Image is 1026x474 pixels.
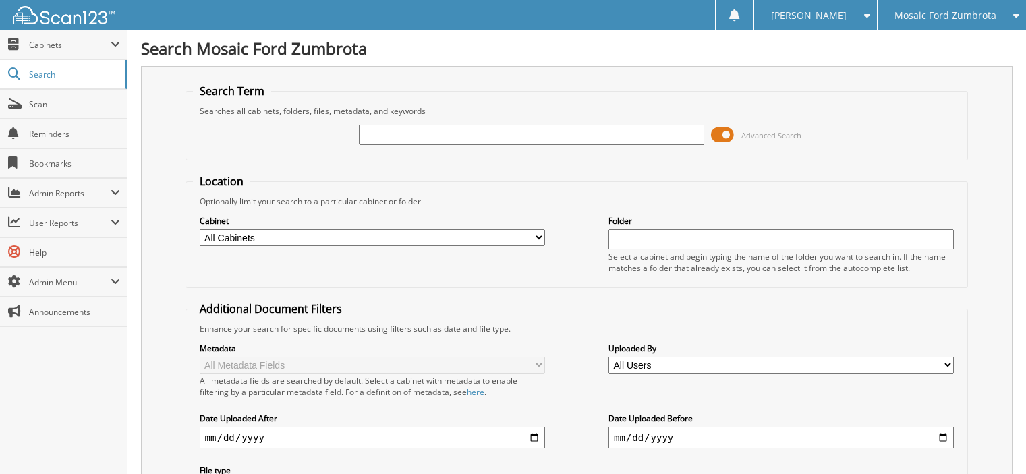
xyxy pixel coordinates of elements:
label: Folder [608,215,954,227]
span: Admin Menu [29,276,111,288]
label: Metadata [200,343,545,354]
div: All metadata fields are searched by default. Select a cabinet with metadata to enable filtering b... [200,375,545,398]
span: Bookmarks [29,158,120,169]
legend: Additional Document Filters [193,301,349,316]
div: Select a cabinet and begin typing the name of the folder you want to search in. If the name match... [608,251,954,274]
span: [PERSON_NAME] [771,11,847,20]
span: Scan [29,98,120,110]
span: User Reports [29,217,111,229]
span: Search [29,69,118,80]
img: scan123-logo-white.svg [13,6,115,24]
span: Mosaic Ford Zumbrota [894,11,996,20]
div: Enhance your search for specific documents using filters such as date and file type. [193,323,961,334]
label: Date Uploaded After [200,413,545,424]
span: Admin Reports [29,187,111,199]
span: Reminders [29,128,120,140]
legend: Location [193,174,250,189]
input: start [200,427,545,448]
span: Announcements [29,306,120,318]
label: Uploaded By [608,343,954,354]
label: Date Uploaded Before [608,413,954,424]
input: end [608,427,954,448]
label: Cabinet [200,215,545,227]
span: Help [29,247,120,258]
a: here [467,386,484,398]
span: Advanced Search [741,130,801,140]
legend: Search Term [193,84,271,98]
div: Searches all cabinets, folders, files, metadata, and keywords [193,105,961,117]
div: Optionally limit your search to a particular cabinet or folder [193,196,961,207]
span: Cabinets [29,39,111,51]
h1: Search Mosaic Ford Zumbrota [141,37,1013,59]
